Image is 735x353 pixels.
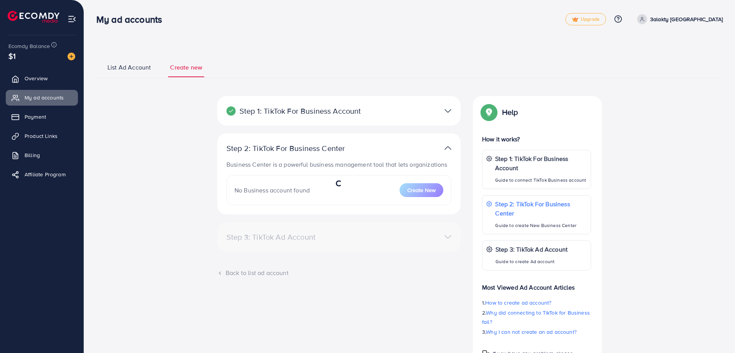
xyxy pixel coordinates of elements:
p: How it works? [482,134,591,144]
span: Payment [25,113,46,121]
span: My ad accounts [25,94,64,101]
p: 3. [482,327,591,336]
div: Back to list ad account [217,268,461,277]
a: tickUpgrade [565,13,606,25]
a: Product Links [6,128,78,144]
span: Product Links [25,132,58,140]
img: Popup guide [482,105,496,119]
p: 2. [482,308,591,326]
p: Step 3: TikTok Ad Account [496,245,568,254]
span: Why did connecting to TikTok for Business fail? [482,309,590,326]
a: Billing [6,147,78,163]
p: Most Viewed Ad Account Articles [482,277,591,292]
p: 3alakty [GEOGRAPHIC_DATA] [650,15,723,24]
h3: My ad accounts [96,14,168,25]
span: How to create ad account? [485,299,551,307]
span: Billing [25,151,40,159]
span: Overview [25,75,48,82]
img: TikTok partner [444,143,451,154]
span: $1 [8,50,16,61]
a: My ad accounts [6,90,78,105]
a: Affiliate Program [6,167,78,182]
p: Step 1: TikTok For Business Account [495,154,587,172]
p: Step 1: TikTok For Business Account [226,106,372,116]
img: image [68,53,75,60]
span: Affiliate Program [25,171,66,178]
span: Create new [170,63,202,72]
p: Step 2: TikTok For Business Center [226,144,372,153]
span: Upgrade [572,17,600,22]
img: TikTok partner [444,105,451,116]
span: Why I can not create an ad account? [486,328,576,336]
p: Guide to create Ad account [496,257,568,266]
img: tick [572,17,578,22]
p: Guide to connect TikTok Business account [495,176,587,185]
p: Step 2: TikTok For Business Center [495,199,587,218]
p: 1. [482,298,591,307]
a: 3alakty [GEOGRAPHIC_DATA] [634,14,723,24]
img: logo [8,11,59,23]
span: Ecomdy Balance [8,42,50,50]
a: Payment [6,109,78,124]
p: Help [502,108,518,117]
p: Guide to create New Business Center [495,221,587,230]
iframe: Chat [702,318,729,347]
a: Overview [6,71,78,86]
img: menu [68,15,76,23]
span: List Ad Account [107,63,151,72]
